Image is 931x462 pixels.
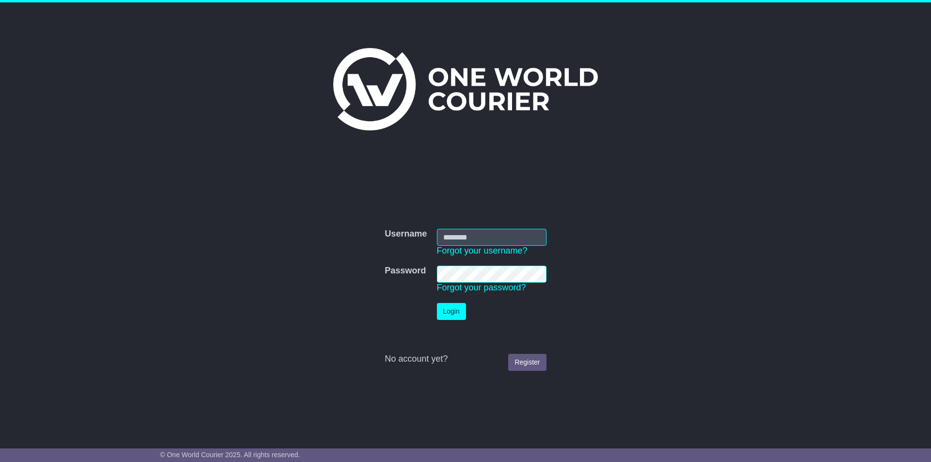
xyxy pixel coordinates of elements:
span: © One World Courier 2025. All rights reserved. [160,451,300,459]
a: Register [508,354,546,371]
label: Password [385,266,426,276]
a: Forgot your password? [437,283,526,292]
button: Login [437,303,466,320]
img: One World [333,48,598,130]
div: No account yet? [385,354,546,365]
a: Forgot your username? [437,246,528,255]
label: Username [385,229,427,239]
